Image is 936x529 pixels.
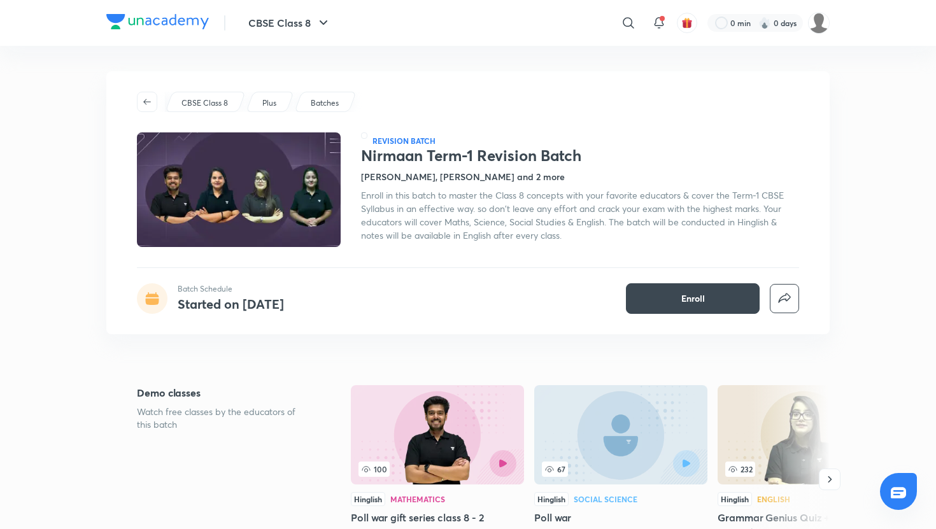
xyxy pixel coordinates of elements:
span: Enroll [681,292,705,305]
a: Company Logo [106,14,209,32]
button: Enroll [626,283,760,314]
button: avatar [677,13,697,33]
span: 232 [725,462,755,477]
a: CBSE Class 8 [180,97,230,109]
h1: Nirmaan Term-1 Revision Batch [361,146,799,165]
div: Hinglish [718,492,752,506]
img: Muzzamil [808,12,830,34]
span: Enroll in this batch to master the Class 8 concepts with your favorite educators & cover the Term... [361,189,784,241]
h5: Poll war [534,510,707,525]
div: Hinglish [534,492,569,506]
div: Social Science [574,495,637,503]
p: Plus [262,97,276,109]
img: Thumbnail [135,131,343,248]
a: Batches [309,97,341,109]
h5: Poll war gift series class 8 - 2 [351,510,524,525]
img: streak [758,17,771,29]
div: Mathematics [390,495,445,503]
p: Batch Schedule [178,283,284,295]
span: 100 [358,462,390,477]
span: 67 [542,462,568,477]
h4: [PERSON_NAME], [PERSON_NAME] and 2 more [361,170,565,183]
p: Batches [311,97,339,109]
button: CBSE Class 8 [241,10,339,36]
img: avatar [681,17,693,29]
img: Company Logo [106,14,209,29]
div: Hinglish [351,492,385,506]
a: Plus [260,97,279,109]
h4: Started on [DATE] [178,295,284,313]
p: CBSE Class 8 [181,97,228,109]
h5: Demo classes [137,385,310,400]
p: Watch free classes by the educators of this batch [137,406,310,431]
p: Revision Batch [372,136,436,146]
